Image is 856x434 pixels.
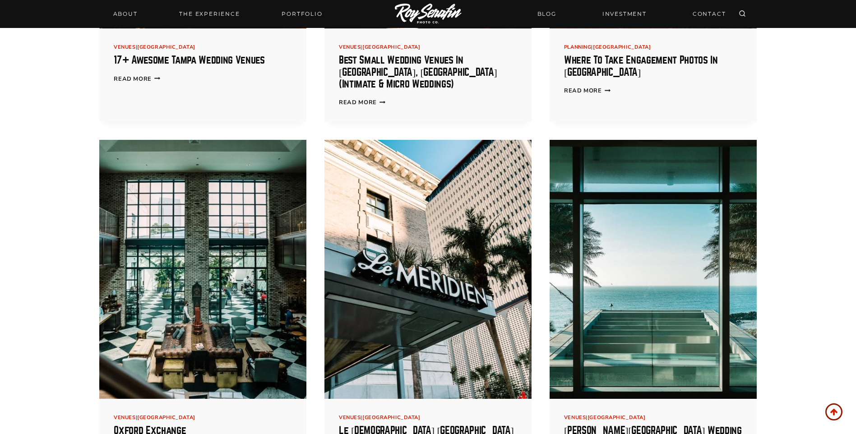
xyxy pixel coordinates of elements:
a: INVESTMENT [597,6,652,22]
span: | [564,44,651,51]
span: | [339,414,420,421]
nav: Primary Navigation [108,8,328,20]
a: 17+ Awesome Tampa Wedding Venues [114,55,264,65]
span: | [114,414,195,421]
a: [GEOGRAPHIC_DATA] [362,414,421,421]
a: Portfolio [276,8,328,20]
a: BLOG [532,6,562,22]
a: Front of the Le Meridien Hotel and tampa wedding venue [324,140,532,399]
img: Le Méridien Tampa 8 [324,140,532,399]
a: planning [564,44,591,51]
a: [GEOGRAPHIC_DATA] [588,414,646,421]
img: Oxford Exchange 7 [99,140,306,399]
a: Venues [564,414,586,421]
a: Read More [564,87,611,95]
a: Oxford Exchange [99,140,306,399]
a: Scroll to top [825,403,842,420]
a: THE EXPERIENCE [174,8,245,20]
a: CONTACT [687,6,731,22]
a: [GEOGRAPHIC_DATA] [137,44,195,51]
a: Read More [339,98,385,106]
a: Venues [339,414,361,421]
span: | [564,414,645,421]
a: Where to take engagement photos in [GEOGRAPHIC_DATA] [564,55,718,77]
img: Logo of Roy Serafin Photo Co., featuring stylized text in white on a light background, representi... [395,4,462,25]
a: Venues [339,44,361,51]
span: | [114,44,195,51]
a: [GEOGRAPHIC_DATA] [362,44,421,51]
span: | [339,44,420,51]
a: Venues [114,414,135,421]
img: Opal Sands Resort Wedding Venue Review 9 [550,140,757,399]
a: Best Small Wedding Venues in [GEOGRAPHIC_DATA], [GEOGRAPHIC_DATA] (Intimate & Micro Weddings) [339,55,497,89]
a: [GEOGRAPHIC_DATA] [137,414,195,421]
a: Opal Sands Resort Wedding Venue Review [550,140,757,399]
a: About [108,8,143,20]
a: Venues [114,44,135,51]
nav: Secondary Navigation [532,6,731,22]
a: [GEOGRAPHIC_DATA] [593,44,651,51]
a: Read More [114,75,160,83]
button: View Search Form [736,8,749,20]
